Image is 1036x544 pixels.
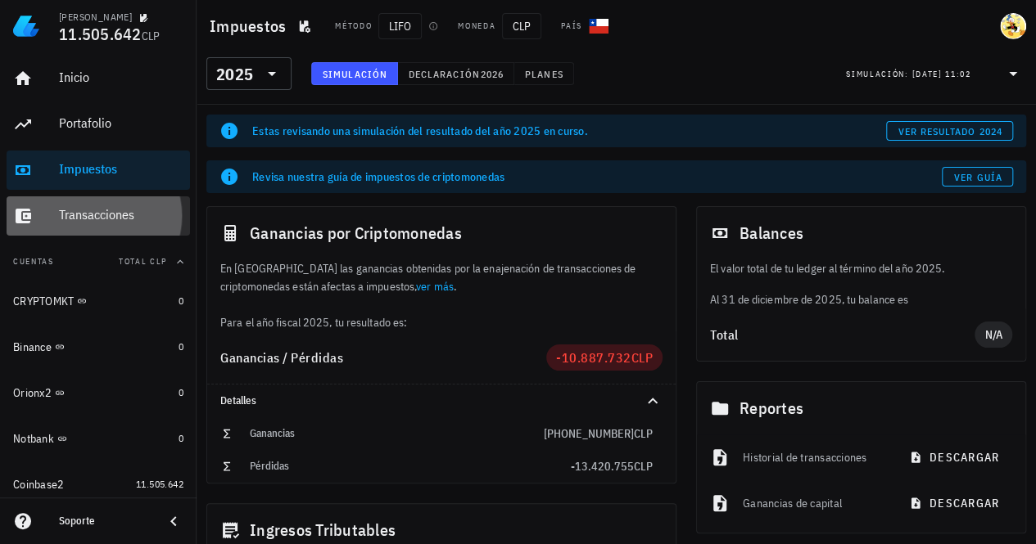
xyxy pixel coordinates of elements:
div: Balances [697,207,1025,259]
div: Coinbase2 [13,478,64,492]
a: ver más [416,279,454,294]
h1: Impuestos [210,13,292,39]
div: Orionx2 [13,386,52,400]
div: Inicio [59,70,183,85]
a: CRYPTOMKT 0 [7,281,190,321]
div: Método [335,20,372,33]
div: Al 31 de diciembre de 2025, tu balance es [697,259,1025,308]
a: Portafolio [7,105,190,144]
div: 2025 [216,66,253,83]
div: Transacciones [59,207,183,223]
div: Estas revisando una simulación del resultado del año 2025 en curso. [252,123,886,139]
span: CLP [634,426,653,441]
a: Coinbase2 11.505.642 [7,465,190,504]
span: 0 [179,386,183,398]
p: El valor total de tu ledger al término del año 2025. [710,259,1012,277]
div: Impuestos [59,161,183,177]
div: Simulación: [846,63,912,84]
div: Ganancias por Criptomonedas [207,207,676,259]
span: ver resultado 2024 [897,125,1002,137]
div: [DATE] 11:02 [912,66,970,83]
span: Ver guía [953,171,1002,183]
div: avatar [1000,13,1026,39]
a: Impuestos [7,151,190,190]
span: 2026 [480,68,504,80]
div: Notbank [13,432,54,446]
img: LedgiFi [13,13,39,39]
div: [PERSON_NAME] [59,11,132,24]
span: Simulación [322,68,387,80]
button: CuentasTotal CLP [7,242,190,281]
div: Reportes [697,382,1025,434]
button: descargar [899,488,1012,518]
div: Detalles [220,394,623,407]
div: Total [710,328,975,341]
a: Ver guía [942,167,1013,187]
div: Simulación:[DATE] 11:02 [836,58,1033,89]
span: CLP [502,13,541,39]
span: CLP [634,459,653,474]
span: 0 [179,340,183,353]
div: País [561,20,582,33]
div: Historial de transacciones [743,439,886,475]
span: [PHONE_NUMBER] [544,426,634,441]
div: CRYPTOMKT [13,294,74,308]
span: -10.887.732 [556,349,631,366]
a: Orionx2 0 [7,373,190,412]
span: CLP [631,349,653,366]
div: En [GEOGRAPHIC_DATA] las ganancias obtenidas por la enajenación de transacciones de criptomonedas... [207,259,676,331]
button: ver resultado 2024 [886,121,1013,141]
div: Ganancias de capital [743,485,886,521]
button: Declaración 2026 [398,62,514,85]
div: CL-icon [589,16,608,36]
a: Binance 0 [7,327,190,366]
span: LIFO [378,13,422,39]
div: Pérdidas [250,460,571,473]
div: Revisa nuestra guía de impuestos de criptomonedas [252,169,942,185]
span: 0 [179,432,183,444]
div: Soporte [59,515,151,528]
span: 0 [179,294,183,307]
div: Binance [13,340,52,354]
div: Portafolio [59,115,183,131]
button: Planes [514,62,574,85]
span: N/A [984,321,1002,348]
span: 11.505.642 [59,23,142,45]
div: Moneda [458,20,495,33]
span: CLP [142,29,161,43]
span: descargar [912,496,999,510]
button: descargar [899,443,1012,472]
div: 2025 [206,57,292,90]
div: Detalles [207,384,676,417]
span: Planes [524,68,563,80]
span: -13.420.755 [571,459,634,474]
button: Simulación [311,62,398,85]
a: Notbank 0 [7,419,190,458]
span: Declaración [408,68,480,80]
span: Total CLP [119,256,167,267]
span: Ganancias / Pérdidas [220,349,343,366]
span: 11.505.642 [136,478,183,490]
span: descargar [912,450,999,465]
div: Ganancias [250,427,544,440]
a: Inicio [7,59,190,98]
a: Transacciones [7,196,190,236]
